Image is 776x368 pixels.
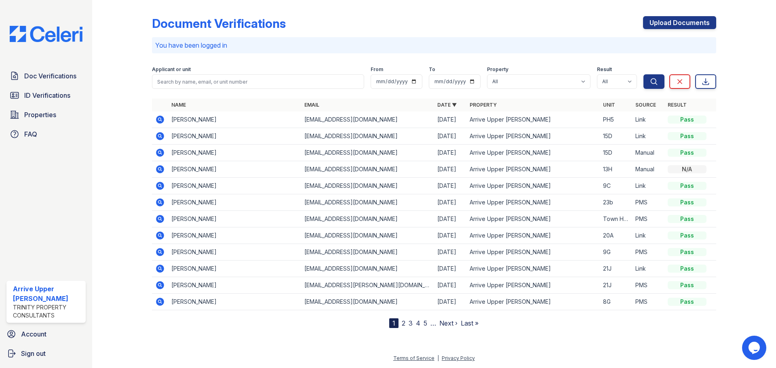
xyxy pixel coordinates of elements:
div: Pass [668,132,706,140]
div: Pass [668,265,706,273]
div: Pass [668,248,706,256]
a: Last » [461,319,479,327]
span: Sign out [21,349,46,358]
td: 9C [600,178,632,194]
td: Arrive Upper [PERSON_NAME] [466,227,599,244]
div: Pass [668,182,706,190]
td: [DATE] [434,227,466,244]
td: 15D [600,145,632,161]
td: [PERSON_NAME] [168,294,301,310]
p: You have been logged in [155,40,713,50]
iframe: chat widget [742,336,768,360]
td: Link [632,111,664,128]
a: Email [304,102,319,108]
td: [DATE] [434,128,466,145]
td: PMS [632,244,664,261]
td: Arrive Upper [PERSON_NAME] [466,161,599,178]
td: Arrive Upper [PERSON_NAME] [466,211,599,227]
label: Applicant or unit [152,66,191,73]
td: Link [632,178,664,194]
td: [DATE] [434,178,466,194]
div: Pass [668,215,706,223]
td: Link [632,128,664,145]
div: | [437,355,439,361]
a: Result [668,102,687,108]
div: 1 [389,318,399,328]
td: Manual [632,161,664,178]
td: [DATE] [434,294,466,310]
input: Search by name, email, or unit number [152,74,364,89]
td: [DATE] [434,244,466,261]
td: [EMAIL_ADDRESS][DOMAIN_NAME] [301,194,434,211]
td: PMS [632,194,664,211]
div: N/A [668,165,706,173]
td: [EMAIL_ADDRESS][DOMAIN_NAME] [301,161,434,178]
td: [EMAIL_ADDRESS][PERSON_NAME][DOMAIN_NAME] [301,277,434,294]
td: [PERSON_NAME] [168,194,301,211]
td: Link [632,261,664,277]
td: [PERSON_NAME] [168,211,301,227]
div: Pass [668,149,706,157]
td: Arrive Upper [PERSON_NAME] [466,244,599,261]
div: Trinity Property Consultants [13,303,82,320]
a: Account [3,326,89,342]
td: [PERSON_NAME] [168,277,301,294]
td: Arrive Upper [PERSON_NAME] [466,178,599,194]
div: Arrive Upper [PERSON_NAME] [13,284,82,303]
td: Manual [632,145,664,161]
td: [DATE] [434,145,466,161]
td: PMS [632,211,664,227]
div: Pass [668,281,706,289]
label: Result [597,66,612,73]
a: Terms of Service [393,355,434,361]
td: Arrive Upper [PERSON_NAME] [466,145,599,161]
td: 21J [600,261,632,277]
a: 4 [416,319,420,327]
td: [PERSON_NAME] [168,178,301,194]
td: [EMAIL_ADDRESS][DOMAIN_NAME] [301,111,434,128]
td: [PERSON_NAME] [168,261,301,277]
a: Property [470,102,497,108]
div: Pass [668,198,706,206]
td: [EMAIL_ADDRESS][DOMAIN_NAME] [301,145,434,161]
td: Link [632,227,664,244]
td: [EMAIL_ADDRESS][DOMAIN_NAME] [301,211,434,227]
td: [PERSON_NAME] [168,244,301,261]
a: Doc Verifications [6,68,86,84]
a: Unit [603,102,615,108]
td: PMS [632,294,664,310]
a: Next › [439,319,458,327]
div: Pass [668,231,706,240]
td: 15D [600,128,632,145]
a: Date ▼ [437,102,457,108]
a: Source [635,102,656,108]
span: FAQ [24,129,37,139]
td: [DATE] [434,161,466,178]
td: 21J [600,277,632,294]
div: Pass [668,298,706,306]
td: [EMAIL_ADDRESS][DOMAIN_NAME] [301,294,434,310]
label: To [429,66,435,73]
td: 8G [600,294,632,310]
td: [EMAIL_ADDRESS][DOMAIN_NAME] [301,178,434,194]
span: Properties [24,110,56,120]
span: Account [21,329,46,339]
label: Property [487,66,508,73]
a: Upload Documents [643,16,716,29]
td: [PERSON_NAME] [168,145,301,161]
td: [DATE] [434,194,466,211]
a: Sign out [3,345,89,362]
td: 9G [600,244,632,261]
td: [EMAIL_ADDRESS][DOMAIN_NAME] [301,261,434,277]
td: [EMAIL_ADDRESS][DOMAIN_NAME] [301,227,434,244]
div: Pass [668,116,706,124]
a: 5 [424,319,427,327]
label: From [371,66,383,73]
a: Properties [6,107,86,123]
a: 3 [409,319,413,327]
td: Arrive Upper [PERSON_NAME] [466,111,599,128]
td: [DATE] [434,211,466,227]
span: Doc Verifications [24,71,76,81]
td: PH5 [600,111,632,128]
